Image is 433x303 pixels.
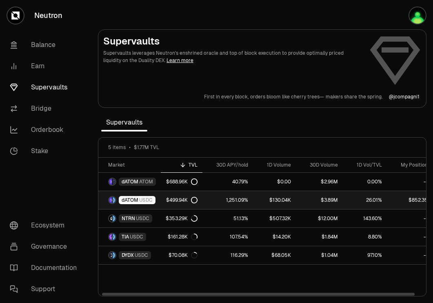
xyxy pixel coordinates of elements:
span: USDC [139,197,153,203]
a: $1.84M [296,228,343,246]
a: Ecosystem [3,215,88,236]
img: USDC Logo [113,215,115,222]
a: $3.89M [296,191,343,209]
a: $2.96M [296,173,343,191]
a: 8.80% [343,228,387,246]
img: DYDX Logo [109,252,112,258]
a: $70.08K [161,246,202,264]
img: dATOM Logo [109,197,112,203]
a: Supervaults [3,77,88,98]
span: Supervaults [101,114,147,131]
p: @ jcompagni1 [389,94,420,100]
img: USDC Logo [113,197,115,203]
span: dATOM [122,178,138,185]
img: dATOM Logo [109,178,112,185]
div: 1D Volume [258,162,291,168]
a: $161.28K [161,228,202,246]
a: 97.10% [343,246,387,264]
a: Learn more [167,57,193,64]
a: 143.60% [343,209,387,227]
a: dATOM LogoATOM LogodATOMATOM [98,173,161,191]
a: Orderbook [3,119,88,140]
a: Earn [3,56,88,77]
span: NTRN [122,215,135,222]
p: First in every block, [204,94,249,100]
div: $353.29K [166,215,198,222]
a: DYDX LogoUSDC LogoDYDXUSDC [98,246,161,264]
a: $68.05K [253,246,296,264]
div: $688.96K [166,178,198,185]
a: 1,251.09% [202,191,253,209]
a: Support [3,278,88,300]
a: Documentation [3,257,88,278]
div: 30D Volume [301,162,338,168]
p: Supervaults leverages Neutron's enshrined oracle and top of block execution to provide optimally ... [103,49,362,64]
a: First in every block,orders bloom like cherry trees—makers share the spring. [204,94,382,100]
img: ATOM Logo [113,178,115,185]
a: Bridge [3,98,88,119]
div: $499.94K [166,197,198,203]
img: USDC Logo [113,252,115,258]
a: Balance [3,34,88,56]
a: NTRN LogoUSDC LogoNTRNUSDC [98,209,161,227]
h2: Supervaults [103,35,362,48]
a: $0.00 [253,173,296,191]
img: TIA Logo [109,234,112,240]
div: My Position [392,162,428,168]
a: dATOM LogoUSDC LogodATOMUSDC [98,191,161,209]
a: 107.54% [202,228,253,246]
a: $353.29K [161,209,202,227]
span: DYDX [122,252,134,258]
div: Market [108,162,156,168]
span: USDC [135,252,148,258]
p: makers share the spring. [326,94,382,100]
a: $688.96K [161,173,202,191]
a: Governance [3,236,88,257]
div: 30D APY/hold [207,162,248,168]
span: ATOM [139,178,153,185]
a: 0.00% [343,173,387,191]
a: $12.00M [296,209,343,227]
a: $499.94K [161,191,202,209]
div: 1D Vol/TVL [348,162,382,168]
span: 5 items [108,144,126,151]
a: $1.04M [296,246,343,264]
a: $507.32K [253,209,296,227]
a: 40.79% [202,173,253,191]
a: 116.29% [202,246,253,264]
a: TIA LogoUSDC LogoTIAUSDC [98,228,161,246]
a: Stake [3,140,88,162]
span: USDC [130,234,143,240]
div: TVL [166,162,198,168]
span: dATOM [122,197,138,203]
a: 26.01% [343,191,387,209]
div: $161.28K [168,234,198,240]
span: TIA [122,234,129,240]
p: orders bloom like cherry trees— [250,94,324,100]
span: USDC [136,215,149,222]
a: 51.13% [202,209,253,227]
div: $70.08K [169,252,198,258]
img: NTRN Logo [109,215,112,222]
a: $14.20K [253,228,296,246]
span: $1.77M TVL [134,144,159,151]
img: USDC Logo [113,234,115,240]
a: @jcompagni1 [389,94,420,100]
img: Atom Staking [409,7,426,24]
a: $130.04K [253,191,296,209]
